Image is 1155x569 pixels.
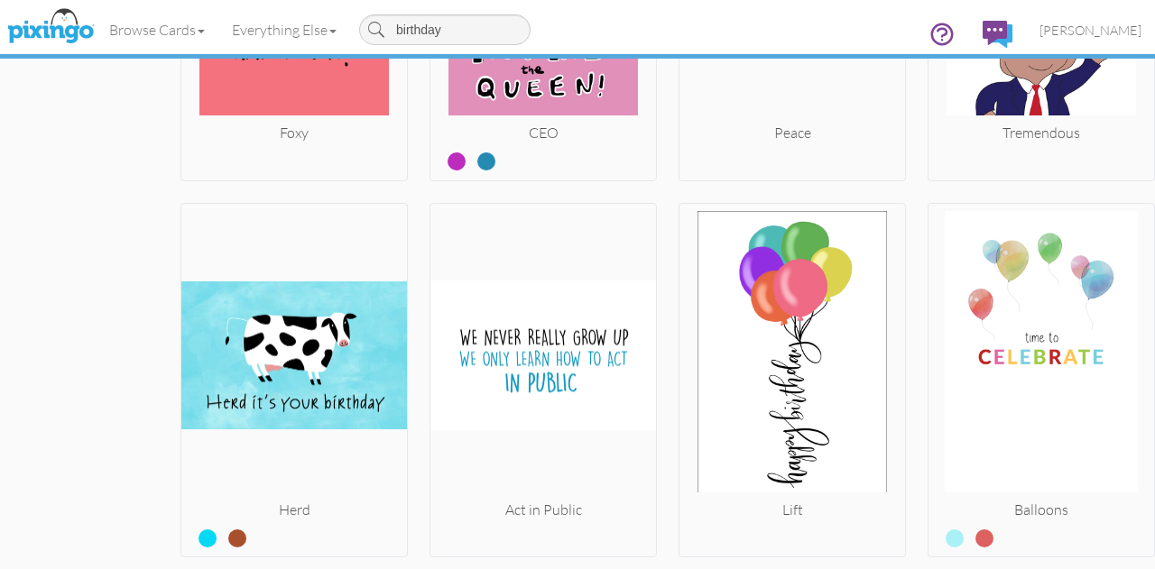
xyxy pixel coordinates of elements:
input: Search cards [359,14,531,45]
a: Browse Cards [96,7,218,52]
span: [PERSON_NAME] [1039,23,1141,38]
img: 20190903-165846-e22028804bc1-500.jpg [679,211,905,500]
div: Peace [679,123,905,143]
div: Tremendous [929,123,1154,143]
img: pixingo logo [3,5,98,50]
a: Everything Else [218,7,350,52]
div: Balloons [929,500,1154,520]
div: Herd [181,500,407,520]
div: Foxy [181,123,407,143]
img: 20190913-172302-e1f6417dbdf1-500.jpg [929,211,1154,500]
img: 20200409-180807-e26c5010a72b-500.jpg [181,211,407,500]
a: [PERSON_NAME] [1026,7,1155,53]
div: CEO [430,123,656,143]
img: 20190828-153339-639a4e75ae1b-500.jpg [430,211,656,500]
div: Act in Public [430,500,656,520]
div: Lift [679,500,905,520]
img: comments.svg [983,21,1012,48]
